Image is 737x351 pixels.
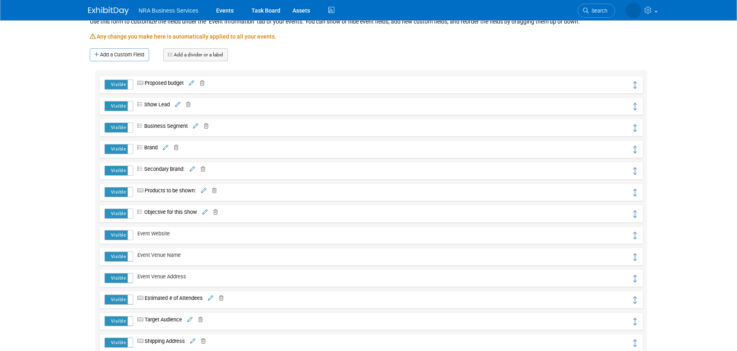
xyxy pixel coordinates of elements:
label: Visible [105,252,133,261]
i: Custom Text Field [137,188,145,194]
a: Add a divider or a label [163,48,228,61]
i: Click and drag to move field [632,275,638,282]
a: Add a Custom Field [90,48,149,61]
label: Visible [105,273,133,283]
i: Click and drag to move field [632,103,638,110]
div: Any change you make here is automatically applied to all your events. [90,32,647,48]
span: Shipping Address [133,338,185,344]
i: Click and drag to move field [632,167,638,175]
a: Delete field [215,295,223,301]
label: Visible [105,123,133,132]
img: ExhibitDay [88,7,129,15]
i: Click and drag to move field [632,210,638,218]
a: Delete field [209,209,218,215]
label: Visible [105,317,133,326]
a: Edit field [189,338,195,344]
a: Delete field [199,123,208,129]
i: Click and drag to move field [632,339,638,347]
span: Objective for this Show [133,209,197,215]
i: Click and drag to move field [632,81,638,89]
div: Use this form to customize the fields under the "Event Information" tab of your events. You can s... [90,15,647,32]
i: Click and drag to move field [632,189,638,196]
label: Visible [105,101,133,111]
i: Drop-Down List [137,102,144,108]
a: Delete field [169,144,178,151]
span: Show Lead [133,101,170,108]
span: Event Venue Name [133,252,181,258]
a: Edit field [192,123,198,129]
i: Click and drag to move field [632,253,638,261]
a: Edit field [188,80,194,86]
label: Visible [105,209,133,218]
i: Click and drag to move field [632,232,638,239]
i: Click and drag to move field [632,318,638,325]
a: Delete field [194,317,203,323]
label: Visible [105,338,133,347]
label: Visible [105,80,133,89]
label: Visible [105,144,133,154]
a: Search [578,4,615,18]
a: Delete field [195,80,204,86]
span: Event Venue Address [133,273,186,280]
i: Click and drag to move field [632,124,638,132]
span: NRA Business Services [139,7,198,14]
i: Custom Text Field [137,81,145,86]
span: Event Website [133,230,170,237]
a: Edit field [174,101,180,108]
label: Visible [105,295,133,304]
i: Custom Text Field [137,296,145,301]
i: Drop-Down List [137,210,144,215]
i: Custom Text Field [137,339,145,344]
i: Custom Text Field [137,317,145,323]
label: Visible [105,166,133,175]
a: Edit field [200,187,206,194]
a: Delete field [182,101,191,108]
i: Drop-Down List [137,124,144,129]
a: Delete field [196,166,205,172]
i: Drop-Down List [137,145,144,151]
i: Click and drag to move field [632,146,638,153]
span: Products to be shown: [133,187,196,194]
span: Estimated # of Attendees [133,295,203,301]
label: Visible [105,230,133,240]
label: Visible [105,187,133,197]
span: Secondary Brand: [133,166,184,172]
a: Edit field [201,209,208,215]
span: Business Segment [133,123,188,129]
i: Click and drag to move field [632,296,638,304]
a: Delete field [208,187,217,194]
img: Sergio Mercado [626,3,641,18]
i: Drop-Down List [137,167,144,172]
a: Edit field [207,295,213,301]
span: Proposed budget [133,80,184,86]
span: Search [589,8,607,14]
span: Target Audience [133,317,182,323]
a: Edit field [189,166,195,172]
a: Delete field [197,338,206,344]
a: Edit field [186,317,193,323]
span: Brand [133,144,158,151]
a: Edit field [162,144,168,151]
